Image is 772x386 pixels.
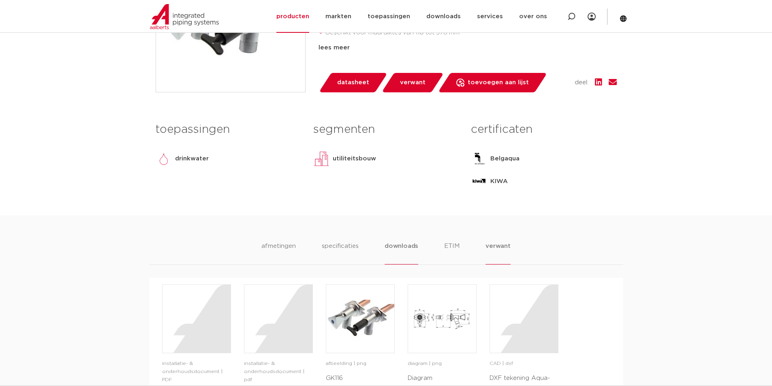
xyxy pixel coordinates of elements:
[333,154,376,164] p: utiliteitsbouw
[385,241,418,264] li: downloads
[471,122,616,138] h3: certificaten
[471,173,487,190] img: KIWA
[444,241,460,264] li: ETIM
[400,76,426,89] span: verwant
[156,151,172,167] img: drinkwater
[471,151,487,167] img: Belgaqua
[575,78,588,87] span: deel:
[325,26,617,39] li: Geschikt voor muurdiktes van 110 tot 378 mm
[408,360,477,368] p: diagram | png
[408,284,477,353] a: image for Diagram
[326,285,394,353] img: image for GK116
[162,360,231,384] p: installatie- & onderhoudsdocument | PDF
[468,76,529,89] span: toevoegen aan lijst
[156,122,301,138] h3: toepassingen
[244,360,313,384] p: installatie- & onderhoudsdocument | pdf
[381,73,444,92] a: verwant
[490,177,508,186] p: KIWA
[322,241,359,264] li: specificaties
[490,154,520,164] p: Belgaqua
[408,373,477,383] p: Diagram
[490,360,558,368] p: CAD | dxf
[326,373,395,383] p: GK116
[175,154,209,164] p: drinkwater
[408,285,476,353] img: image for Diagram
[313,122,459,138] h3: segmenten
[326,284,395,353] a: image for GK116
[326,360,395,368] p: afbeelding | png
[313,151,329,167] img: utiliteitsbouw
[485,241,511,264] li: verwant
[337,76,369,89] span: datasheet
[319,73,387,92] a: datasheet
[261,241,296,264] li: afmetingen
[319,43,617,53] div: lees meer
